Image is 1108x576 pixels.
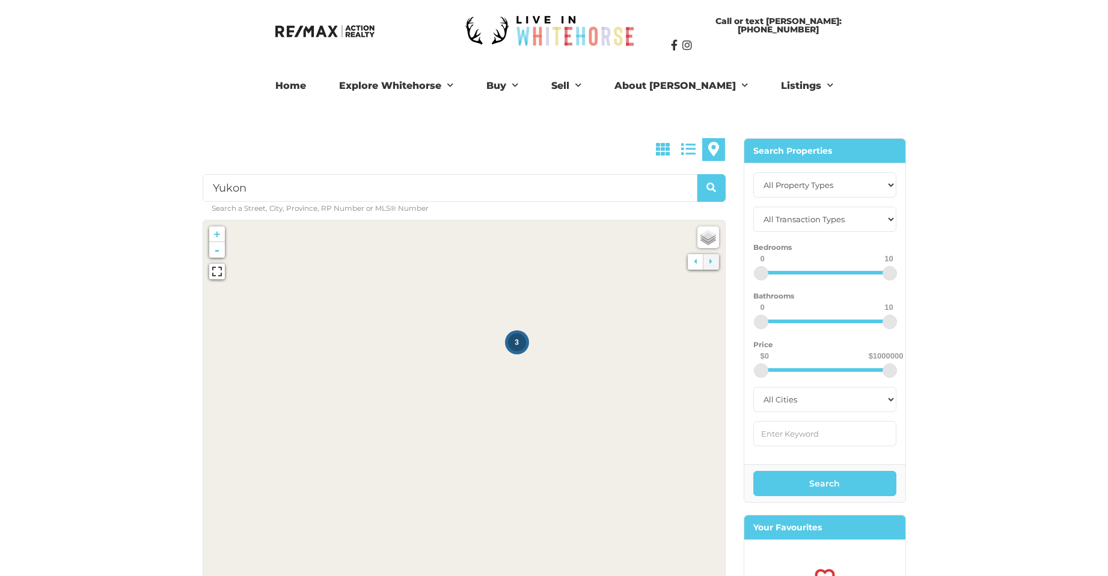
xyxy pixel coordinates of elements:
a: Layers [697,226,719,248]
button: Search [753,471,896,496]
a: Listings [772,74,842,98]
span: Call or text [PERSON_NAME]: [PHONE_NUMBER] [683,17,874,34]
a: Call or text [PERSON_NAME]: [PHONE_NUMBER] [671,11,886,40]
div: 10 [884,303,893,311]
small: Bedrooms [753,243,792,252]
div: 0 [761,303,765,311]
small: Search a Street, City, Province, RP Number or MLS® Number [212,204,429,213]
a: Sell [542,74,590,98]
a: Home [266,74,315,98]
strong: Search Properties [753,145,832,156]
a: View Fullscreen [209,264,225,279]
nav: Menu [224,74,885,98]
a: - [209,242,225,258]
div: 0 [761,255,765,262]
small: Price [753,340,773,349]
a: + [209,226,225,242]
div: $1000000 [869,352,904,360]
a: Buy [477,74,527,98]
div: 10 [884,255,893,262]
input: Enter Keyword [753,421,896,446]
div: $0 [761,352,769,360]
a: Explore Whitehorse [330,74,462,98]
span: 3 [515,338,519,347]
small: Bathrooms [753,291,794,300]
a: About [PERSON_NAME] [605,74,757,98]
strong: Your Favourites [753,522,822,533]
